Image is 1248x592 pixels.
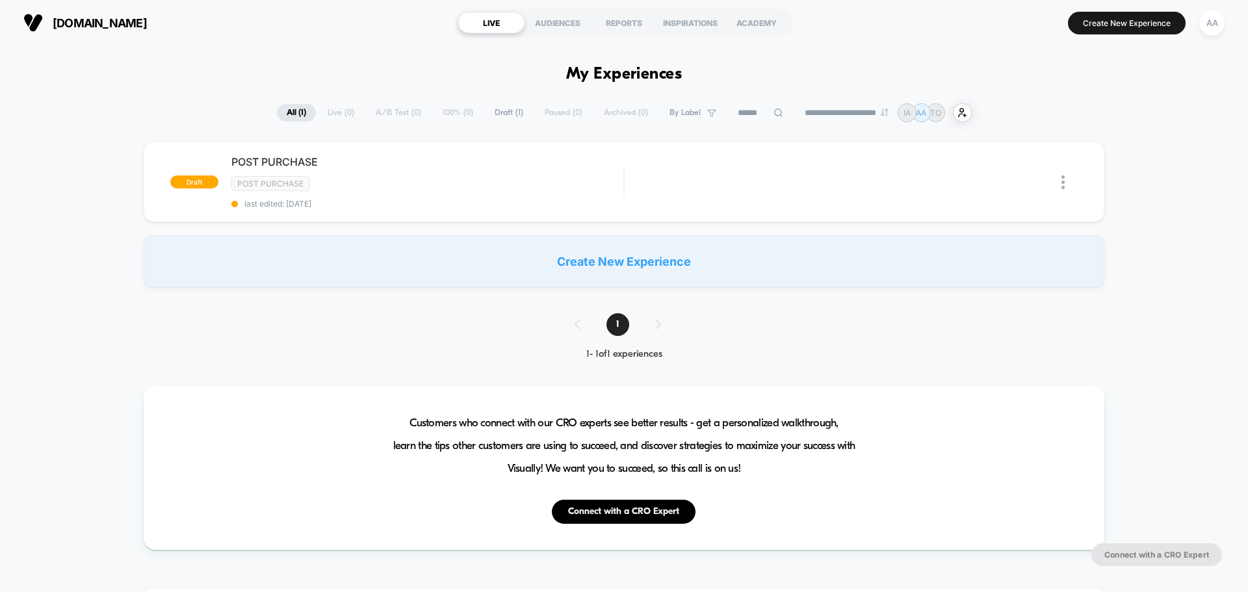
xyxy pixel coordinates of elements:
[1068,12,1186,34] button: Create New Experience
[458,12,525,33] div: LIVE
[144,235,1104,287] div: Create New Experience
[723,12,790,33] div: ACADEMY
[19,12,151,33] button: [DOMAIN_NAME]
[916,108,926,118] p: AA
[1061,175,1065,189] img: close
[566,65,682,84] h1: My Experiences
[669,108,701,118] span: By Label
[170,175,218,188] span: draft
[881,109,889,116] img: end
[591,12,657,33] div: REPORTS
[930,108,941,118] p: TO
[606,313,629,336] span: 1
[903,108,911,118] p: IA
[393,412,855,480] span: Customers who connect with our CRO experts see better results - get a personalized walkthrough, l...
[562,349,687,360] div: 1 - 1 of 1 experiences
[23,13,43,32] img: Visually logo
[53,16,147,30] span: [DOMAIN_NAME]
[552,500,695,524] button: Connect with a CRO Expert
[657,12,723,33] div: INSPIRATIONS
[277,104,316,122] span: All ( 1 )
[231,155,623,168] span: POST PURCHASE
[231,176,309,191] span: Post Purchase
[525,12,591,33] div: AUDIENCES
[485,104,533,122] span: Draft ( 1 )
[1199,10,1225,36] div: AA
[231,199,623,209] span: last edited: [DATE]
[1091,543,1222,566] button: Connect with a CRO Expert
[1195,10,1228,36] button: AA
